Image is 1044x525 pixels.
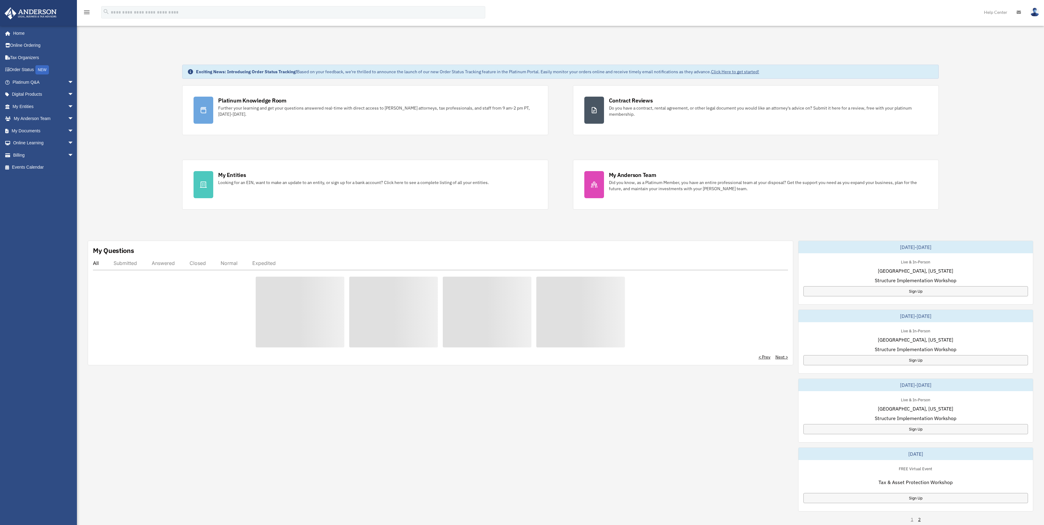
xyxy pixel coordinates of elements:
[114,260,137,266] div: Submitted
[803,355,1028,365] a: Sign Up
[4,149,83,161] a: Billingarrow_drop_down
[758,354,770,360] a: < Prev
[68,76,80,89] span: arrow_drop_down
[609,105,927,117] div: Do you have a contract, rental agreement, or other legal document you would like an attorney's ad...
[68,137,80,150] span: arrow_drop_down
[573,85,939,135] a: Contract Reviews Do you have a contract, rental agreement, or other legal document you would like...
[68,113,80,125] span: arrow_drop_down
[4,100,83,113] a: My Entitiesarrow_drop_down
[152,260,175,266] div: Answered
[252,260,276,266] div: Expedited
[875,415,956,422] span: Structure Implementation Workshop
[803,493,1028,503] a: Sign Up
[218,179,489,186] div: Looking for an EIN, want to make an update to an entity, or sign up for a bank account? Click her...
[878,267,953,275] span: [GEOGRAPHIC_DATA], [US_STATE]
[609,179,927,192] div: Did you know, as a Platinum Member, you have an entire professional team at your disposal? Get th...
[798,448,1033,460] div: [DATE]
[4,125,83,137] a: My Documentsarrow_drop_down
[896,396,935,403] div: Live & In-Person
[190,260,206,266] div: Closed
[875,277,956,284] span: Structure Implementation Workshop
[573,160,939,210] a: My Anderson Team Did you know, as a Platinum Member, you have an entire professional team at your...
[196,69,297,74] strong: Exciting News: Introducing Order Status Tracking!
[221,260,238,266] div: Normal
[4,161,83,174] a: Events Calendar
[798,241,1033,253] div: [DATE]-[DATE]
[68,88,80,101] span: arrow_drop_down
[35,65,49,74] div: NEW
[878,479,953,486] span: Tax & Asset Protection Workshop
[875,346,956,353] span: Structure Implementation Workshop
[93,246,134,255] div: My Questions
[798,310,1033,322] div: [DATE]-[DATE]
[4,51,83,64] a: Tax Organizers
[896,327,935,334] div: Live & In-Person
[1030,8,1039,17] img: User Pic
[896,258,935,265] div: Live & In-Person
[68,100,80,113] span: arrow_drop_down
[609,97,653,104] div: Contract Reviews
[798,379,1033,391] div: [DATE]-[DATE]
[918,516,921,523] a: 2
[4,27,80,39] a: Home
[218,97,286,104] div: Platinum Knowledge Room
[4,39,83,52] a: Online Ordering
[803,286,1028,296] a: Sign Up
[83,9,90,16] i: menu
[878,336,953,343] span: [GEOGRAPHIC_DATA], [US_STATE]
[83,11,90,16] a: menu
[4,137,83,149] a: Online Learningarrow_drop_down
[803,424,1028,434] a: Sign Up
[218,105,537,117] div: Further your learning and get your questions answered real-time with direct access to [PERSON_NAM...
[93,260,99,266] div: All
[878,405,953,412] span: [GEOGRAPHIC_DATA], [US_STATE]
[218,171,246,179] div: My Entities
[711,69,759,74] a: Click Here to get started!
[4,113,83,125] a: My Anderson Teamarrow_drop_down
[609,171,656,179] div: My Anderson Team
[196,69,759,75] div: Based on your feedback, we're thrilled to announce the launch of our new Order Status Tracking fe...
[4,88,83,101] a: Digital Productsarrow_drop_down
[68,149,80,162] span: arrow_drop_down
[103,8,110,15] i: search
[4,64,83,76] a: Order StatusNEW
[182,85,548,135] a: Platinum Knowledge Room Further your learning and get your questions answered real-time with dire...
[775,354,788,360] a: Next >
[68,125,80,137] span: arrow_drop_down
[182,160,548,210] a: My Entities Looking for an EIN, want to make an update to an entity, or sign up for a bank accoun...
[3,7,58,19] img: Anderson Advisors Platinum Portal
[4,76,83,88] a: Platinum Q&Aarrow_drop_down
[894,465,937,471] div: FREE Virtual Event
